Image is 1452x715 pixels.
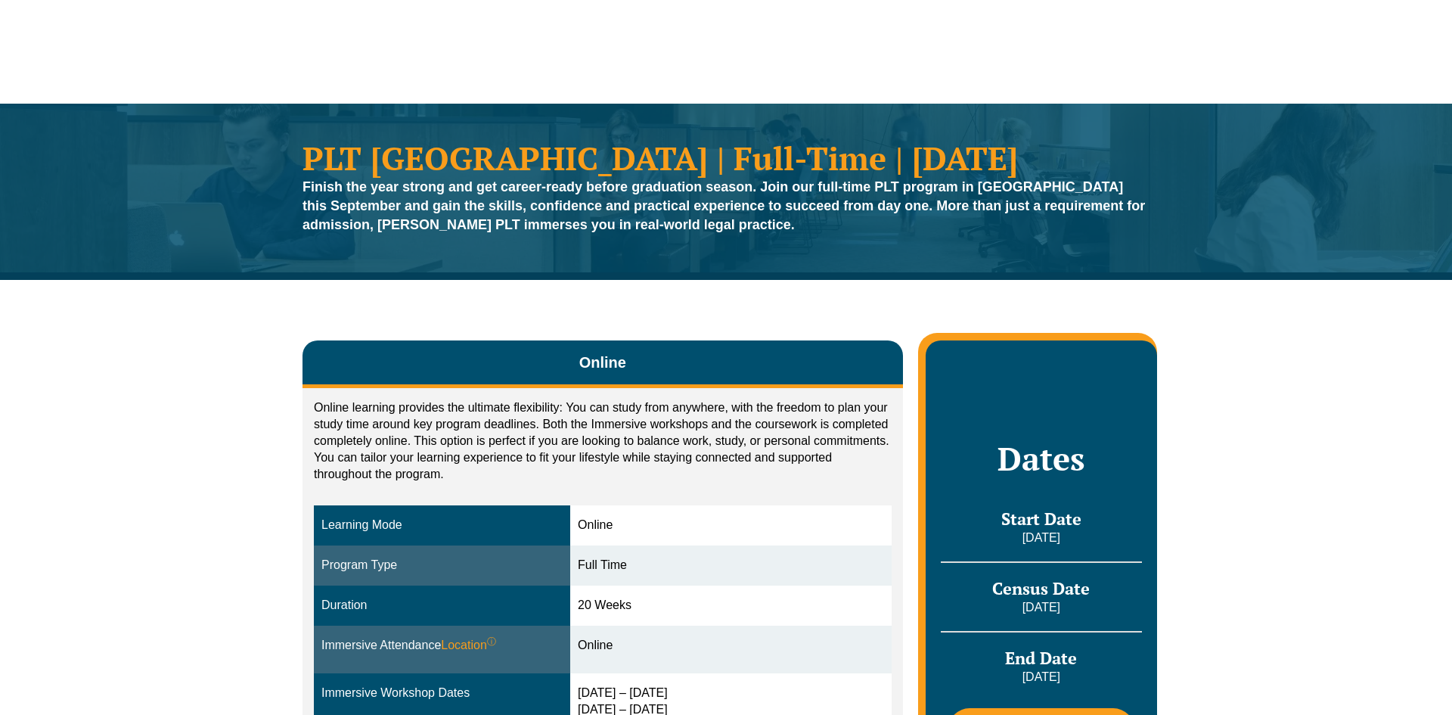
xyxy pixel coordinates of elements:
[302,141,1149,174] h1: PLT [GEOGRAPHIC_DATA] | Full-Time | [DATE]
[302,179,1145,232] strong: Finish the year strong and get career-ready before graduation season. Join our full-time PLT prog...
[941,669,1142,685] p: [DATE]
[941,599,1142,616] p: [DATE]
[321,517,563,534] div: Learning Mode
[441,637,496,654] span: Location
[578,597,884,614] div: 20 Weeks
[321,597,563,614] div: Duration
[579,352,626,373] span: Online
[321,557,563,574] div: Program Type
[1005,647,1077,669] span: End Date
[992,577,1090,599] span: Census Date
[314,399,892,483] p: Online learning provides the ultimate flexibility: You can study from anywhere, with the freedom ...
[941,440,1142,477] h2: Dates
[321,637,563,654] div: Immersive Attendance
[578,517,884,534] div: Online
[578,557,884,574] div: Full Time
[1001,508,1081,530] span: Start Date
[941,530,1142,546] p: [DATE]
[578,637,884,654] div: Online
[321,685,563,702] div: Immersive Workshop Dates
[487,636,496,647] sup: ⓘ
